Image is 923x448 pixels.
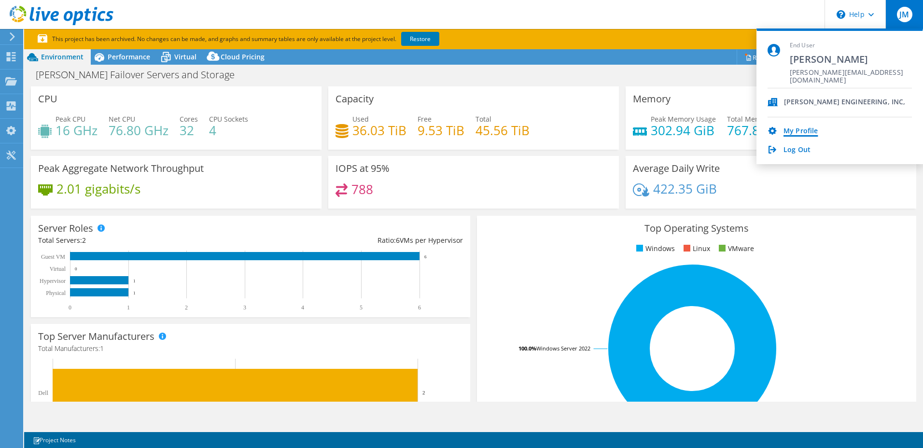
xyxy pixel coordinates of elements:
text: 2 [422,390,425,395]
text: Dell [38,390,48,396]
tspan: 100.0% [518,345,536,352]
div: Ratio: VMs per Hypervisor [251,235,463,246]
h4: Total Manufacturers: [38,343,463,354]
span: Peak Memory Usage [651,114,716,124]
text: Guest VM [41,253,65,260]
span: 6 [396,236,400,245]
text: 3 [243,304,246,311]
span: Used [352,114,369,124]
span: CPU Sockets [209,114,248,124]
h4: 302.94 GiB [651,125,716,136]
h4: 2.01 gigabits/s [56,183,140,194]
p: This project has been archived. No changes can be made, and graphs and summary tables are only av... [38,34,511,44]
li: Windows [634,243,675,254]
span: Total Memory [727,114,771,124]
span: 2 [82,236,86,245]
h3: Server Roles [38,223,93,234]
span: Virtual [174,52,196,61]
text: 1 [127,304,130,311]
div: Total Servers: [38,235,251,246]
h3: IOPS at 95% [336,163,390,174]
h3: Top Operating Systems [484,223,909,234]
a: Project Notes [26,434,83,446]
a: My Profile [783,127,818,136]
span: 1 [100,344,104,353]
h3: Capacity [336,94,374,104]
h4: 32 [180,125,198,136]
span: Peak CPU [56,114,85,124]
h4: 4 [209,125,248,136]
text: 6 [418,304,421,311]
text: 1 [133,291,136,295]
span: Performance [108,52,150,61]
h4: 45.56 TiB [475,125,530,136]
span: End User [790,42,912,50]
text: 6 [424,254,427,259]
h3: Top Server Manufacturers [38,331,154,342]
h3: Memory [633,94,671,104]
a: Restore [401,32,439,46]
a: Log Out [783,146,811,155]
text: 5 [360,304,363,311]
text: 1 [133,279,136,283]
h4: 767.81 GiB [727,125,791,136]
span: Free [418,114,432,124]
h3: Peak Aggregate Network Throughput [38,163,204,174]
span: Cores [180,114,198,124]
h4: 9.53 TiB [418,125,464,136]
text: Physical [46,290,66,296]
svg: \n [837,10,845,19]
h4: 36.03 TiB [352,125,406,136]
span: JM [897,7,912,22]
div: [PERSON_NAME] ENGINEERING, INC, [784,98,905,107]
tspan: Windows Server 2022 [536,345,590,352]
text: Hypervisor [40,278,66,284]
span: Net CPU [109,114,135,124]
span: [PERSON_NAME] [790,53,912,66]
h1: [PERSON_NAME] Failover Servers and Storage [31,70,250,80]
a: Reports [737,50,783,65]
h4: 422.35 GiB [653,183,717,194]
h4: 788 [351,184,373,195]
h4: 16 GHz [56,125,98,136]
li: VMware [716,243,754,254]
text: 0 [75,266,77,271]
h3: Average Daily Write [633,163,720,174]
text: Virtual [50,266,66,272]
li: Linux [681,243,710,254]
span: Total [475,114,491,124]
text: 2 [185,304,188,311]
text: 0 [69,304,71,311]
text: 4 [301,304,304,311]
h4: 76.80 GHz [109,125,168,136]
h3: CPU [38,94,57,104]
span: [PERSON_NAME][EMAIL_ADDRESS][DOMAIN_NAME] [790,69,912,78]
span: Environment [41,52,84,61]
span: Cloud Pricing [221,52,265,61]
